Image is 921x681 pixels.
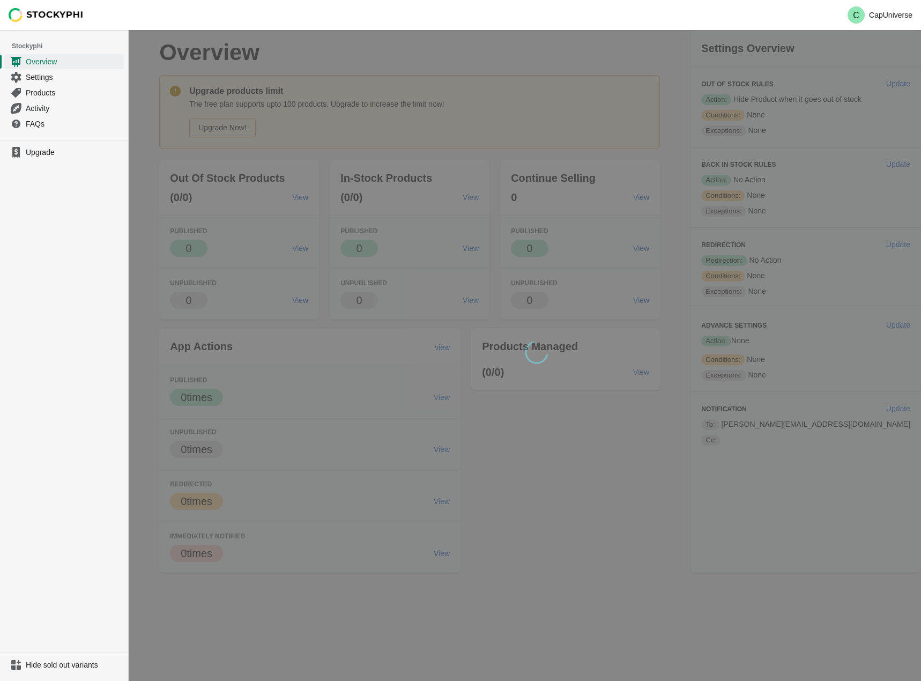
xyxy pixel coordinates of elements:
[12,41,128,51] span: Stockyphi
[843,4,917,26] button: Avatar with initials CCapUniverse
[4,69,124,85] a: Settings
[26,56,122,67] span: Overview
[9,8,84,22] img: Stockyphi
[869,11,912,19] p: CapUniverse
[4,85,124,100] a: Products
[848,6,865,24] span: Avatar with initials C
[26,660,122,670] span: Hide sold out variants
[26,87,122,98] span: Products
[4,145,124,160] a: Upgrade
[26,119,122,129] span: FAQs
[26,147,122,158] span: Upgrade
[4,657,124,672] a: Hide sold out variants
[4,100,124,116] a: Activity
[26,103,122,114] span: Activity
[4,116,124,131] a: FAQs
[26,72,122,83] span: Settings
[853,11,859,20] text: C
[4,54,124,69] a: Overview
